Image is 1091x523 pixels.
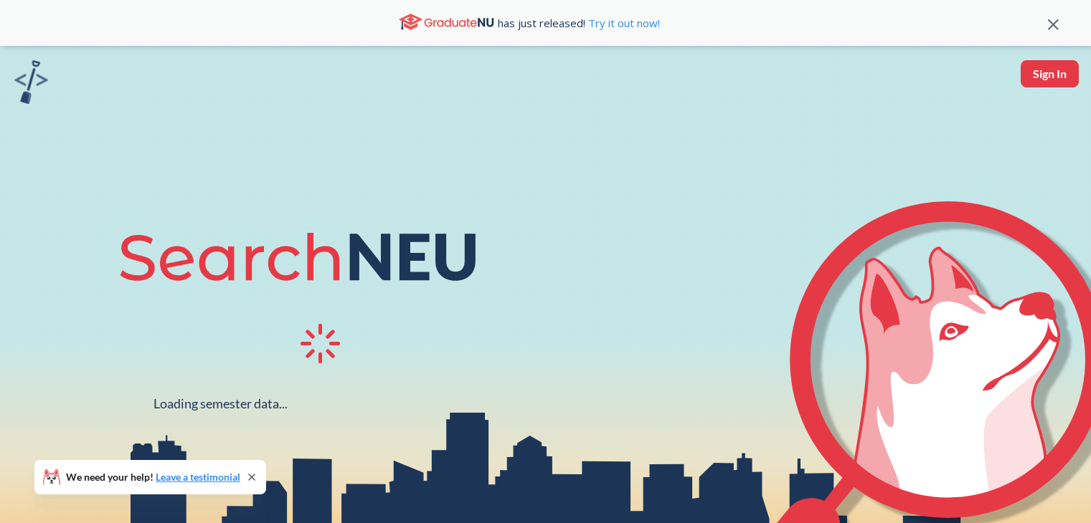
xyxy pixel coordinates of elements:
[14,60,48,108] a: sandbox logo
[66,472,240,482] span: We need your help!
[156,471,240,483] a: Leave a testimonial
[154,395,288,412] div: Loading semester data...
[498,15,660,31] span: has just released!
[14,60,48,104] img: sandbox logo
[1021,60,1079,87] button: Sign In
[585,16,660,30] a: Try it out now!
